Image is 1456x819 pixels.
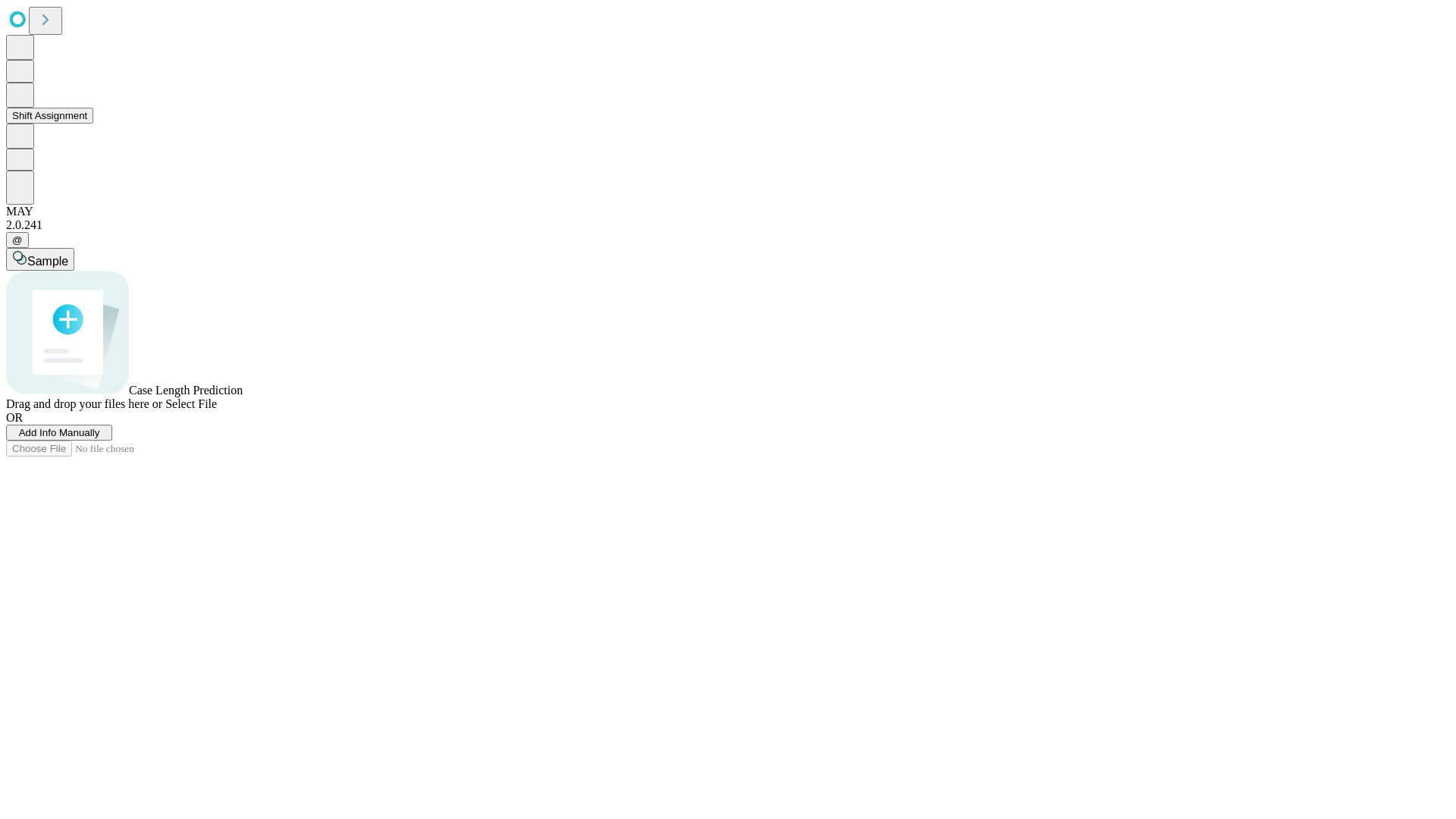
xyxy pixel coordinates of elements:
[6,108,93,124] button: Shift Assignment
[6,411,23,424] span: OR
[6,248,74,271] button: Sample
[19,427,100,438] span: Add Info Manually
[6,205,1450,218] div: MAY
[12,234,23,246] span: @
[6,425,112,441] button: Add Info Manually
[6,397,162,410] span: Drag and drop your files here or
[6,218,1450,232] div: 2.0.241
[129,384,243,397] span: Case Length Prediction
[27,255,68,268] span: Sample
[165,397,217,410] span: Select File
[6,232,29,248] button: @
